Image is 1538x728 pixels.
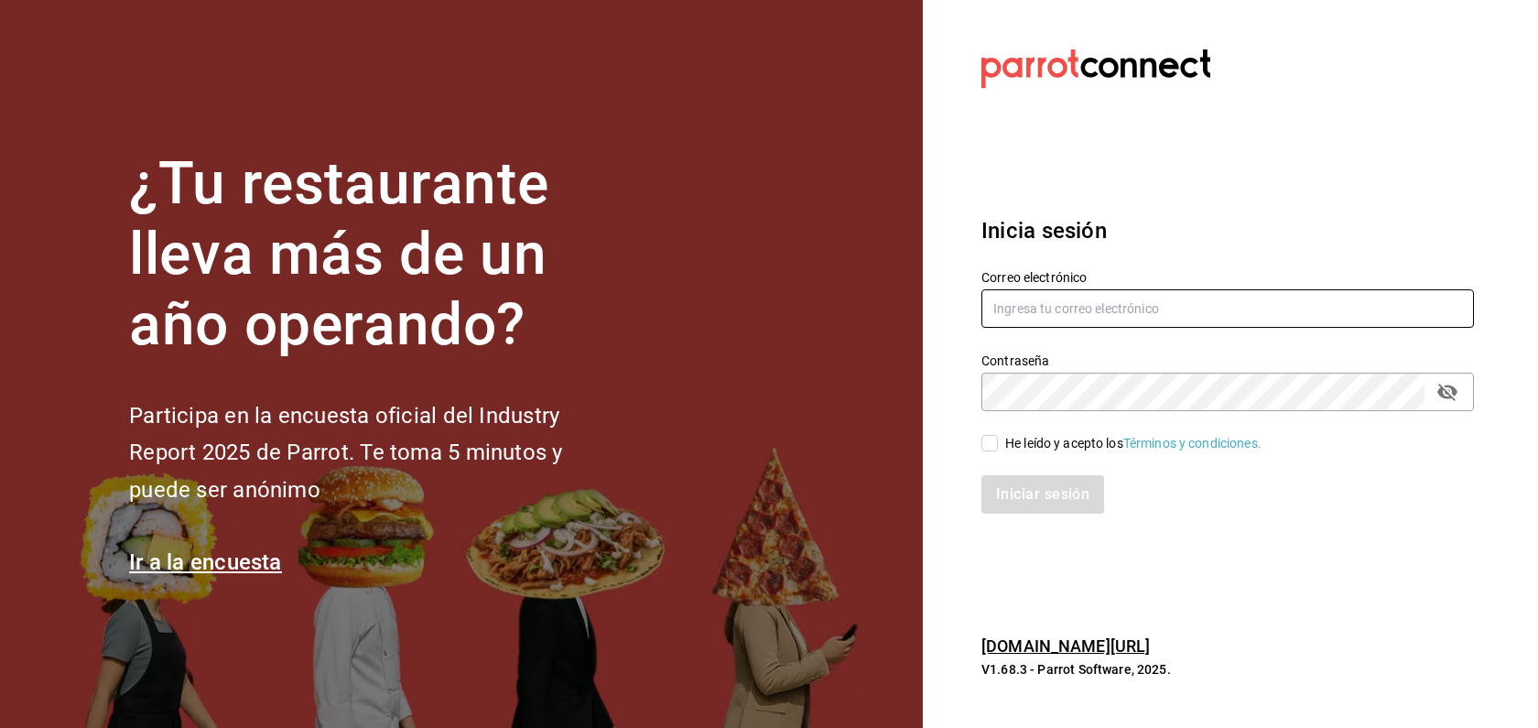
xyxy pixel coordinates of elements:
[1432,376,1463,407] button: passwordField
[129,549,282,575] a: Ir a la encuesta
[981,271,1474,284] label: Correo electrónico
[1005,434,1262,453] div: He leído y acepto los
[981,289,1474,328] input: Ingresa tu correo electrónico
[981,636,1150,656] a: [DOMAIN_NAME][URL]
[1123,436,1262,451] a: Términos y condiciones.
[129,149,623,360] h1: ¿Tu restaurante lleva más de un año operando?
[981,214,1474,247] h3: Inicia sesión
[981,660,1474,679] p: V1.68.3 - Parrot Software, 2025.
[981,354,1474,367] label: Contraseña
[129,397,623,509] h2: Participa en la encuesta oficial del Industry Report 2025 de Parrot. Te toma 5 minutos y puede se...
